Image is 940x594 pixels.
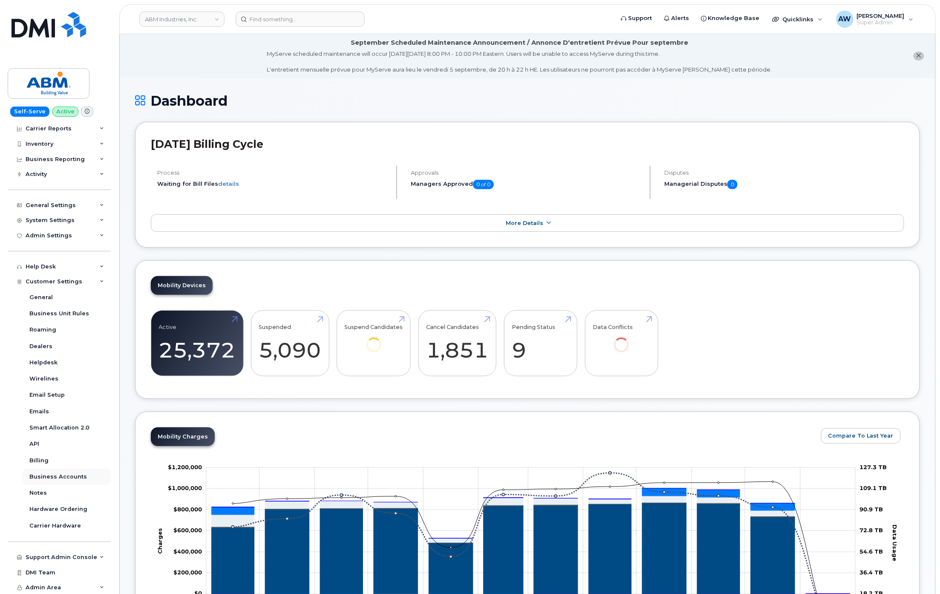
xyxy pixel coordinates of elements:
[891,525,898,561] tspan: Data Usage
[267,50,772,74] div: MyServe scheduled maintenance will occur [DATE][DATE] 8:00 PM - 10:00 PM Eastern. Users will be u...
[860,548,883,554] tspan: 54.6 TB
[426,315,488,372] a: Cancel Candidates 1,851
[821,428,901,444] button: Compare To Last Year
[211,503,850,594] g: Rate Plan
[156,528,163,554] tspan: Charges
[168,464,202,470] tspan: $1,200,000
[593,315,650,364] a: Data Conflicts
[173,527,202,533] tspan: $600,000
[506,220,543,226] span: More Details
[727,180,738,189] span: 0
[345,315,403,364] a: Suspend Candidates
[351,38,688,47] div: September Scheduled Maintenance Announcement / Annonce D'entretient Prévue Pour septembre
[135,93,920,108] h1: Dashboard
[259,315,321,372] a: Suspended 5,090
[159,315,236,372] a: Active 25,372
[151,276,213,295] a: Mobility Devices
[173,527,202,533] g: $0
[157,180,389,188] li: Waiting for Bill Files
[151,138,904,150] h2: [DATE] Billing Cycle
[914,52,924,61] button: close notification
[473,180,494,189] span: 0 of 0
[151,427,215,446] a: Mobility Charges
[168,484,202,491] g: $0
[173,548,202,554] g: $0
[860,464,887,470] tspan: 127.3 TB
[173,569,202,576] g: $0
[173,548,202,554] tspan: $400,000
[168,464,202,470] g: $0
[173,506,202,513] tspan: $800,000
[828,432,894,440] span: Compare To Last Year
[218,180,239,187] a: details
[860,569,883,576] tspan: 36.4 TB
[411,170,643,176] h4: Approvals
[860,527,883,533] tspan: 72.8 TB
[664,170,904,176] h4: Disputes
[168,484,202,491] tspan: $1,000,000
[173,569,202,576] tspan: $200,000
[157,170,389,176] h4: Process
[860,506,883,513] tspan: 90.9 TB
[512,315,569,372] a: Pending Status 9
[173,506,202,513] g: $0
[860,484,887,491] tspan: 109.1 TB
[664,180,904,189] h5: Managerial Disputes
[411,180,643,189] h5: Managers Approved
